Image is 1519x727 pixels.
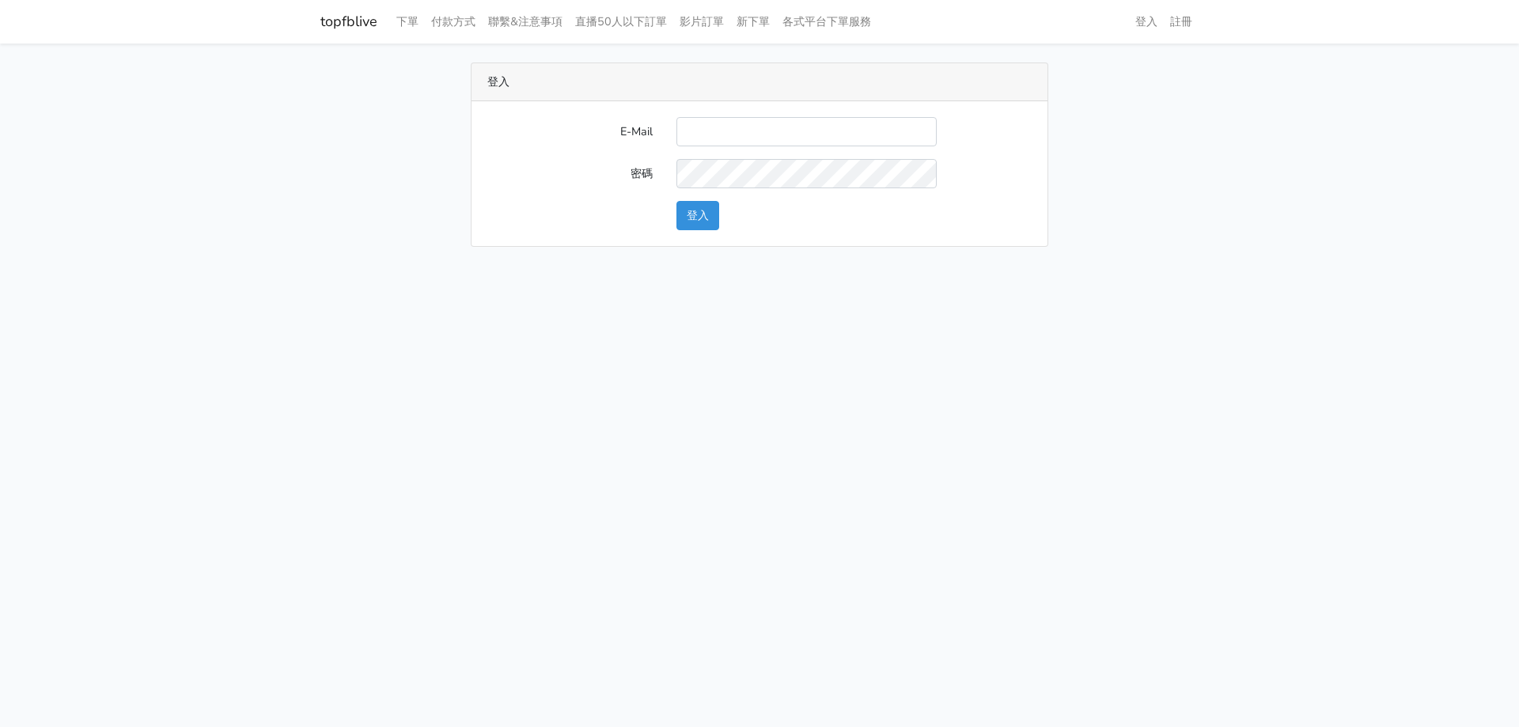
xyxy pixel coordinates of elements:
a: 下單 [390,6,425,37]
a: 影片訂單 [673,6,730,37]
a: topfblive [320,6,377,37]
div: 登入 [472,63,1047,101]
a: 新下單 [730,6,776,37]
label: E-Mail [475,117,665,146]
a: 登入 [1129,6,1164,37]
label: 密碼 [475,159,665,188]
a: 聯繫&注意事項 [482,6,569,37]
a: 付款方式 [425,6,482,37]
a: 直播50人以下訂單 [569,6,673,37]
a: 各式平台下單服務 [776,6,877,37]
a: 註冊 [1164,6,1199,37]
button: 登入 [676,201,719,230]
